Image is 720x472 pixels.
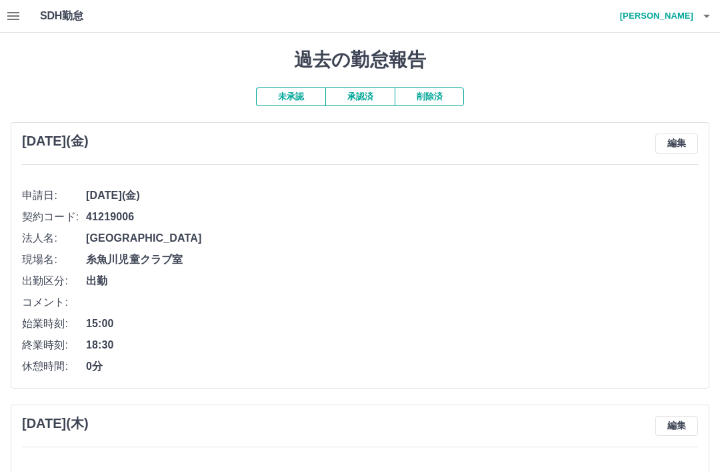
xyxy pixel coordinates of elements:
[22,337,86,353] span: 終業時刻:
[655,134,698,154] button: 編集
[86,316,698,332] span: 15:00
[22,188,86,204] span: 申請日:
[655,416,698,436] button: 編集
[22,273,86,289] span: 出勤区分:
[325,87,395,106] button: 承認済
[86,273,698,289] span: 出勤
[22,230,86,246] span: 法人名:
[86,230,698,246] span: [GEOGRAPHIC_DATA]
[395,87,464,106] button: 削除済
[86,188,698,204] span: [DATE](金)
[22,416,89,431] h3: [DATE](木)
[11,49,709,71] h1: 過去の勤怠報告
[86,337,698,353] span: 18:30
[86,209,698,225] span: 41219006
[22,316,86,332] span: 始業時刻:
[86,252,698,268] span: 糸魚川児童クラブ室
[22,359,86,375] span: 休憩時間:
[22,294,86,310] span: コメント:
[86,359,698,375] span: 0分
[22,134,89,149] h3: [DATE](金)
[22,209,86,225] span: 契約コード:
[22,252,86,268] span: 現場名:
[256,87,325,106] button: 未承認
